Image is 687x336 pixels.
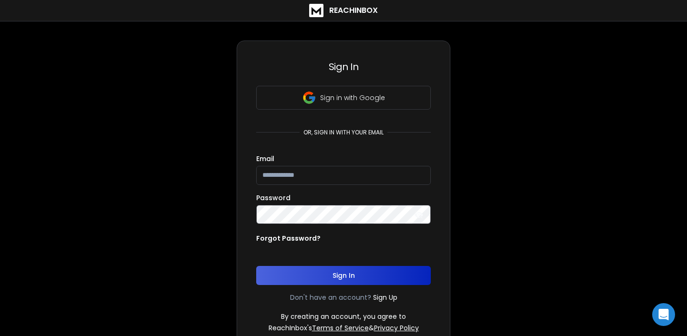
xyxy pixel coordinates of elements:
p: Sign in with Google [320,93,385,102]
button: Sign In [256,266,431,285]
button: Sign in with Google [256,86,431,110]
p: Forgot Password? [256,234,321,243]
h1: ReachInbox [329,5,378,16]
p: By creating an account, you agree to [281,312,406,321]
div: Open Intercom Messenger [652,303,675,326]
label: Email [256,155,274,162]
a: Privacy Policy [374,323,419,333]
p: or, sign in with your email [300,129,387,136]
a: ReachInbox [309,4,378,17]
a: Sign Up [373,293,397,302]
a: Terms of Service [312,323,369,333]
h3: Sign In [256,60,431,73]
p: ReachInbox's & [269,323,419,333]
p: Don't have an account? [290,293,371,302]
label: Password [256,194,291,201]
img: logo [309,4,323,17]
